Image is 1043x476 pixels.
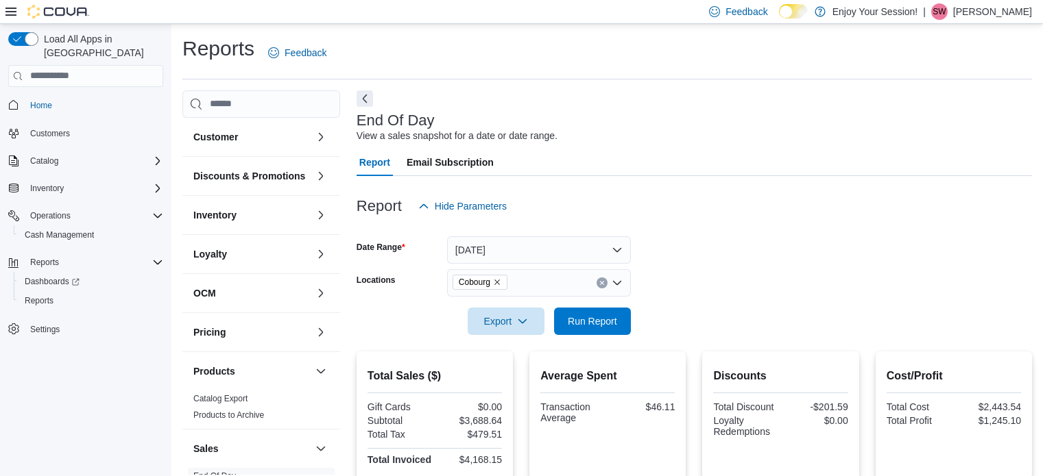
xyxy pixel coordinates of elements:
h1: Reports [182,35,254,62]
button: Discounts & Promotions [193,169,310,183]
p: Enjoy Your Session! [832,3,918,20]
button: [DATE] [447,236,631,264]
span: Reports [30,257,59,268]
span: Feedback [726,5,767,18]
h3: Customer [193,130,238,144]
a: Customers [25,125,75,142]
h2: Cost/Profit [887,368,1021,384]
button: Next [357,90,373,107]
button: Settings [3,318,169,338]
button: Export [468,308,544,335]
span: Export [476,308,536,335]
div: View a sales snapshot for a date or date range. [357,129,558,143]
button: Hide Parameters [413,192,512,220]
button: Home [3,95,169,115]
span: Feedback [285,46,326,60]
a: Cash Management [19,227,99,243]
span: Settings [30,324,60,335]
a: Dashboards [19,273,85,290]
span: Reports [19,292,163,309]
div: Total Cost [887,401,951,412]
h3: Sales [193,442,219,455]
input: Dark Mode [779,4,808,18]
button: Inventory [193,208,310,222]
div: Total Profit [887,415,951,426]
div: Total Tax [368,429,432,440]
button: OCM [313,285,329,301]
span: Operations [30,210,71,221]
a: Catalog Export [193,394,248,403]
nav: Complex example [8,90,163,375]
p: | [923,3,926,20]
button: Customers [3,123,169,143]
button: Sales [313,440,329,457]
h3: Loyalty [193,247,227,261]
button: Inventory [313,207,329,223]
div: $479.51 [437,429,502,440]
span: Reports [25,254,163,271]
a: Reports [19,292,59,309]
span: Cobourg [459,275,490,289]
strong: Total Invoiced [368,454,431,465]
button: Reports [3,253,169,272]
span: Cash Management [25,229,94,240]
h3: Report [357,198,402,214]
button: Discounts & Promotions [313,168,329,184]
button: Loyalty [193,247,310,261]
span: SW [933,3,946,20]
button: Operations [3,206,169,225]
label: Date Range [357,242,405,253]
h2: Discounts [713,368,848,384]
span: Hide Parameters [435,199,507,213]
span: Catalog [25,153,163,169]
p: [PERSON_NAME] [953,3,1032,20]
button: Products [313,363,329,379]
span: Inventory [30,183,64,194]
button: Customer [313,129,329,145]
span: Home [25,97,163,114]
span: Report [359,149,390,176]
div: -$201.59 [784,401,848,412]
span: Cash Management [19,227,163,243]
span: Email Subscription [407,149,494,176]
span: Products to Archive [193,410,264,421]
span: Load All Apps in [GEOGRAPHIC_DATA] [38,32,163,60]
a: Settings [25,321,65,338]
div: Loyalty Redemptions [713,415,778,437]
button: Reports [14,291,169,310]
span: Catalog Export [193,393,248,404]
span: Reports [25,295,53,306]
div: Subtotal [368,415,432,426]
div: $3,688.64 [437,415,502,426]
button: Loyalty [313,246,329,262]
div: $2,443.54 [957,401,1021,412]
button: Open list of options [612,277,623,288]
span: Run Report [568,314,617,328]
div: $46.11 [610,401,675,412]
button: Operations [25,208,76,224]
div: Gift Cards [368,401,432,412]
h3: Pricing [193,325,226,339]
span: Dashboards [25,276,80,287]
button: Reports [25,254,64,271]
h2: Average Spent [540,368,675,384]
div: Sarah Wilson [931,3,948,20]
span: Settings [25,320,163,337]
label: Locations [357,275,396,286]
div: Total Discount [713,401,778,412]
span: Cobourg [453,275,507,290]
span: Operations [25,208,163,224]
span: Inventory [25,180,163,197]
button: Run Report [554,308,631,335]
button: Cash Management [14,225,169,245]
button: Catalog [3,151,169,171]
button: Clear input [597,277,608,288]
span: Dashboards [19,273,163,290]
span: Customers [30,128,70,139]
a: Dashboards [14,272,169,291]
span: Customers [25,125,163,142]
h3: Products [193,364,235,378]
button: Remove Cobourg from selection in this group [493,278,501,286]
div: $0.00 [437,401,502,412]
